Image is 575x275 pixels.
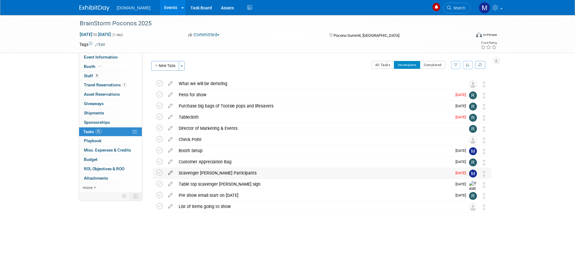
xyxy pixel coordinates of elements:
span: ROI, Objectives & ROO [84,166,124,171]
span: Tasks [83,129,102,134]
img: Vasili Karalewich [469,181,478,207]
a: Booth [79,62,142,71]
span: Playbook [84,138,101,143]
i: Move task [483,171,486,177]
a: Travel Reservations1 [79,81,142,90]
i: Move task [483,137,486,143]
img: Rachelle Menzella [469,91,477,99]
td: Personalize Event Tab Strip [119,192,130,200]
span: [DATE] [DATE] [79,32,111,37]
span: [DATE] [455,182,469,186]
span: Search [451,6,465,10]
span: Staff [84,73,99,78]
a: Sponsorships [79,118,142,127]
span: 4 [94,73,99,78]
span: Giveaways [84,101,104,106]
i: Move task [483,204,486,210]
a: ROI, Objectives & ROO [79,165,142,174]
i: Move task [483,82,486,87]
span: [DATE] [455,171,469,175]
a: edit [165,137,176,142]
span: Asset Reservations [84,92,120,97]
td: Toggle Event Tabs [129,192,142,200]
div: Event Rating [481,41,497,44]
button: Committed [186,32,222,38]
a: Tasks8% [79,127,142,136]
a: edit [165,126,176,131]
div: Table top scavenger [PERSON_NAME] sign [176,179,452,189]
span: Sponsorships [84,120,110,125]
span: Budget [84,157,97,162]
a: edit [165,81,176,86]
span: Pocono Summit, [GEOGRAPHIC_DATA] [334,33,399,38]
div: What we will be demo'ing [176,78,457,89]
span: Shipments [84,110,104,115]
button: All Tasks [371,61,395,69]
a: Event Information [79,53,142,62]
a: edit [165,181,176,187]
a: Attachments [79,174,142,183]
span: [DATE] [455,115,469,119]
a: edit [165,114,176,120]
i: Booth reservation complete [98,65,101,68]
span: [DATE] [455,193,469,197]
img: Mark Menzella [479,2,490,14]
a: edit [165,103,176,109]
a: Refresh [475,61,485,69]
img: Rachelle Menzella [469,103,477,110]
span: to [92,32,98,37]
span: Attachments [84,176,108,181]
span: Booth [84,64,102,69]
div: Tablecloth [176,112,452,122]
a: Giveaways [79,99,142,108]
div: Purchase big bags of Tootsie pops and lifesavers [176,101,452,111]
i: Move task [483,115,486,121]
span: [DATE] [455,160,469,164]
a: edit [165,92,176,98]
img: Unassigned [469,203,477,211]
span: Event Information [84,55,118,59]
i: Move task [483,104,486,110]
span: 8% [95,129,102,134]
a: Misc. Expenses & Credits [79,146,142,155]
span: [DOMAIN_NAME] [117,5,151,10]
button: Completed [420,61,446,69]
a: edit [165,204,176,209]
span: 1 [122,83,127,87]
img: Rachelle Menzella [469,114,477,122]
a: edit [165,193,176,198]
i: Move task [483,149,486,154]
a: Edit [95,43,105,47]
a: edit [165,159,176,165]
a: Staff4 [79,72,142,81]
span: more [83,185,92,190]
img: Rachelle Menzella [469,125,477,133]
a: Asset Reservations [79,90,142,99]
span: [DATE] [455,104,469,108]
div: Scavenger [PERSON_NAME] Participants [176,168,452,178]
a: edit [165,148,176,153]
img: Mark Menzella [469,147,477,155]
img: Mark Menzella [469,170,477,177]
div: BrainStorm Poconos 2025 [78,18,462,29]
div: Director of Marketing & Events [176,123,457,133]
img: Rachelle Menzella [469,192,477,200]
div: Pre show email start on [DATE] [176,190,452,200]
i: Move task [483,93,486,98]
button: New Task [151,61,179,71]
i: Move task [483,126,486,132]
div: Event Format [435,31,497,40]
a: Playbook [79,136,142,145]
img: Format-Inperson.png [476,32,482,37]
img: ExhibitDay [79,5,110,11]
div: Customer Appreciation Bag [176,157,452,167]
span: [DATE] [455,149,469,153]
a: more [79,183,142,192]
span: (1 day) [112,33,123,37]
td: Tags [79,41,105,47]
div: Check Point [176,134,457,145]
span: [DATE] [455,93,469,97]
a: Shipments [79,109,142,118]
i: Move task [483,193,486,199]
div: Pens for show [176,90,452,100]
